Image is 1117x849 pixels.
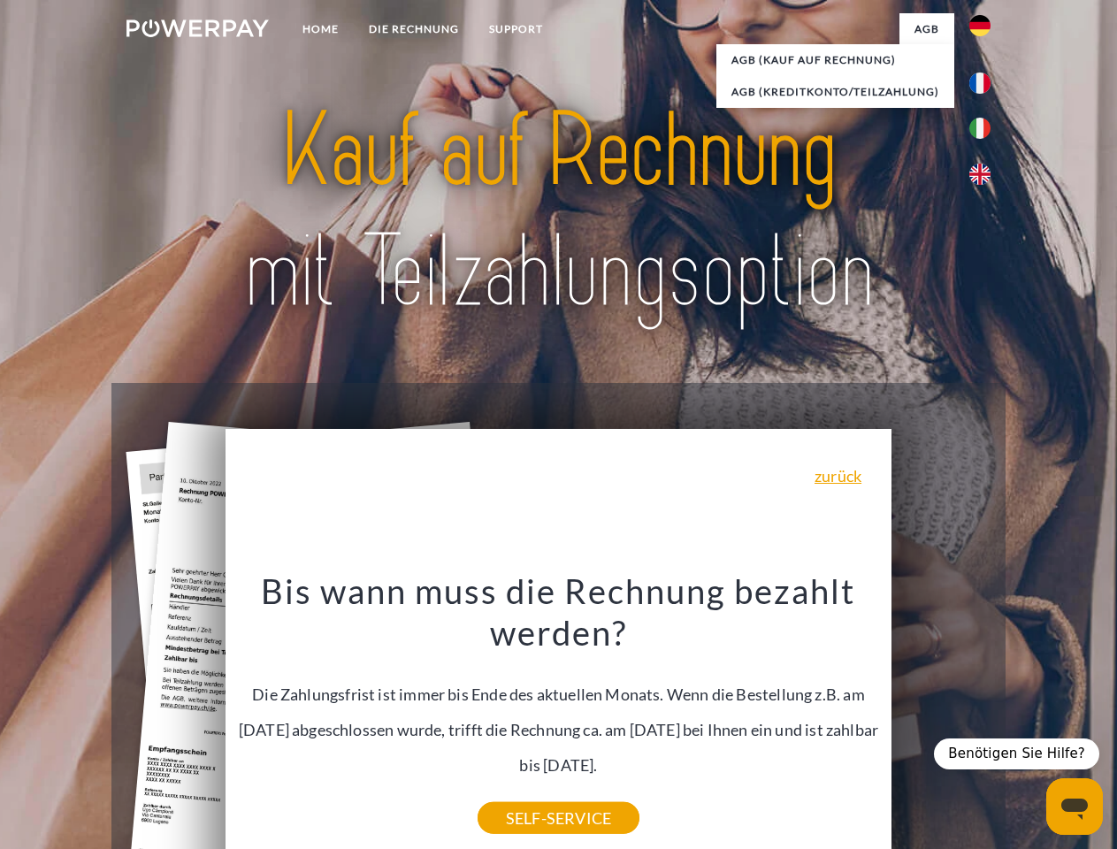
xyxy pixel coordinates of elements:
[126,19,269,37] img: logo-powerpay-white.svg
[899,13,954,45] a: agb
[934,738,1099,769] div: Benötigen Sie Hilfe?
[969,15,991,36] img: de
[969,118,991,139] img: it
[478,802,639,834] a: SELF-SERVICE
[716,76,954,108] a: AGB (Kreditkonto/Teilzahlung)
[287,13,354,45] a: Home
[815,468,861,484] a: zurück
[169,85,948,339] img: title-powerpay_de.svg
[969,73,991,94] img: fr
[474,13,558,45] a: SUPPORT
[354,13,474,45] a: DIE RECHNUNG
[969,164,991,185] img: en
[716,44,954,76] a: AGB (Kauf auf Rechnung)
[236,570,882,818] div: Die Zahlungsfrist ist immer bis Ende des aktuellen Monats. Wenn die Bestellung z.B. am [DATE] abg...
[236,570,882,654] h3: Bis wann muss die Rechnung bezahlt werden?
[1046,778,1103,835] iframe: Schaltfläche zum Öffnen des Messaging-Fensters; Konversation läuft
